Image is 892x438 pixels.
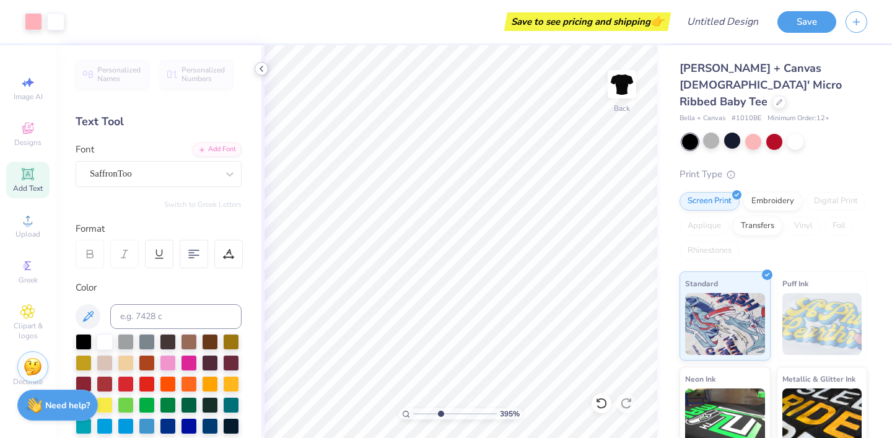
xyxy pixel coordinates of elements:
div: Applique [680,217,729,235]
span: Greek [19,275,38,285]
span: Puff Ink [782,277,808,290]
input: Untitled Design [677,9,768,34]
span: Personalized Numbers [181,66,225,83]
span: Add Text [13,183,43,193]
img: Standard [685,293,765,355]
span: Neon Ink [685,372,715,385]
button: Switch to Greek Letters [164,199,242,209]
div: Format [76,222,243,236]
div: Foil [824,217,854,235]
img: Puff Ink [782,293,862,355]
span: Designs [14,138,42,147]
strong: Need help? [45,400,90,411]
span: Bella + Canvas [680,113,725,124]
span: Standard [685,277,718,290]
div: Screen Print [680,192,740,211]
button: Save [777,11,836,33]
span: Minimum Order: 12 + [767,113,829,124]
div: Save to see pricing and shipping [507,12,668,31]
span: Personalized Names [97,66,141,83]
div: Digital Print [806,192,866,211]
span: Metallic & Glitter Ink [782,372,855,385]
div: Print Type [680,167,867,182]
span: # 1010BE [732,113,761,124]
span: [PERSON_NAME] + Canvas [DEMOGRAPHIC_DATA]' Micro Ribbed Baby Tee [680,61,842,109]
div: Color [76,281,242,295]
span: 👉 [650,14,664,28]
div: Embroidery [743,192,802,211]
div: Transfers [733,217,782,235]
input: e.g. 7428 c [110,304,242,329]
img: Back [610,72,634,97]
div: Text Tool [76,113,242,130]
span: 395 % [500,408,520,419]
label: Font [76,142,94,157]
span: Clipart & logos [6,321,50,341]
span: Decorate [13,377,43,387]
div: Back [614,103,630,114]
span: Upload [15,229,40,239]
div: Rhinestones [680,242,740,260]
span: Image AI [14,92,43,102]
div: Add Font [193,142,242,157]
div: Vinyl [786,217,821,235]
